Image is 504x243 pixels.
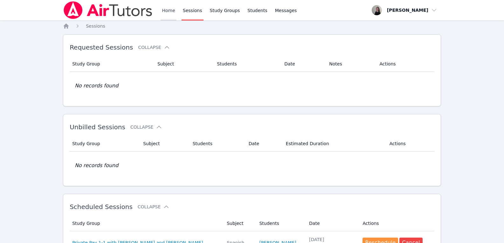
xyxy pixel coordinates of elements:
[189,136,245,152] th: Students
[70,216,223,231] th: Study Group
[130,124,162,130] button: Collapse
[138,44,170,51] button: Collapse
[139,136,189,152] th: Subject
[325,56,376,72] th: Notes
[280,56,325,72] th: Date
[70,56,154,72] th: Study Group
[138,204,169,210] button: Collapse
[86,24,105,29] span: Sessions
[376,56,434,72] th: Actions
[70,136,139,152] th: Study Group
[305,216,359,231] th: Date
[70,123,125,131] span: Unbilled Sessions
[63,1,153,19] img: Air Tutors
[70,203,133,211] span: Scheduled Sessions
[255,216,305,231] th: Students
[282,136,386,152] th: Estimated Duration
[70,72,434,100] td: No records found
[70,44,133,51] span: Requested Sessions
[386,136,434,152] th: Actions
[275,7,297,14] span: Messages
[63,23,441,29] nav: Breadcrumb
[70,152,434,179] td: No records found
[86,23,105,29] a: Sessions
[154,56,213,72] th: Subject
[223,216,255,231] th: Subject
[213,56,280,72] th: Students
[245,136,282,152] th: Date
[359,216,434,231] th: Actions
